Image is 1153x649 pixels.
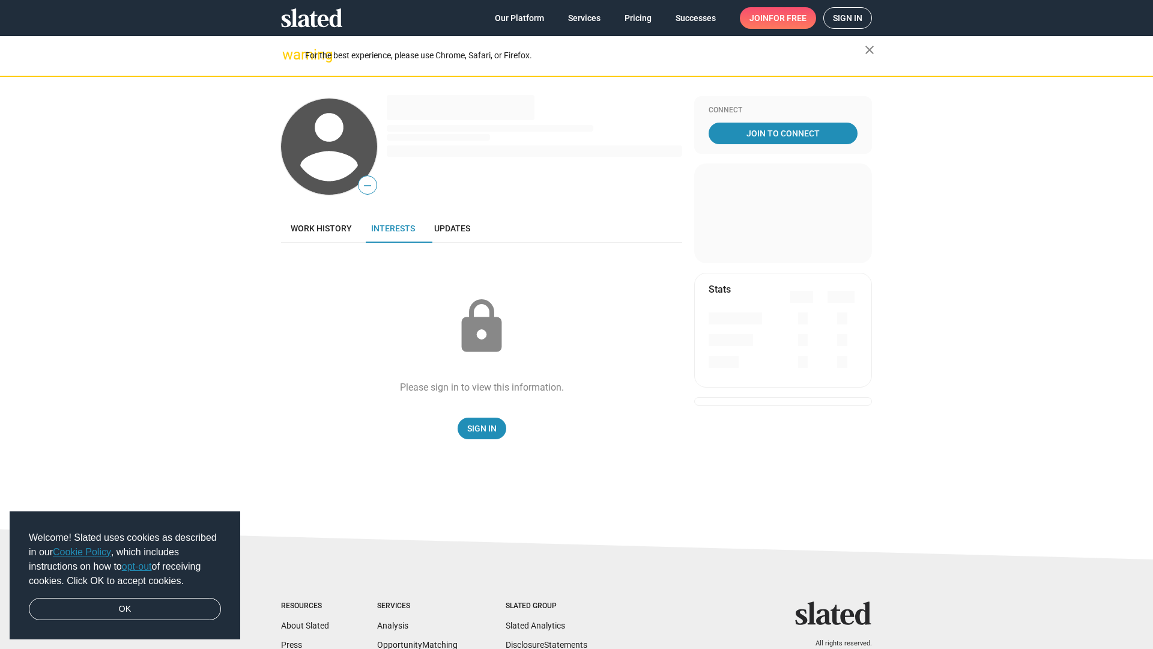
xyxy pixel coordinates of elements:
a: Sign In [458,418,506,439]
div: For the best experience, please use Chrome, Safari, or Firefox. [305,47,865,64]
a: Work history [281,214,362,243]
span: Sign in [833,8,862,28]
span: Work history [291,224,352,233]
a: Successes [666,7,725,29]
a: Analysis [377,621,408,630]
span: Join [749,7,806,29]
div: Services [377,602,458,611]
span: Successes [676,7,716,29]
a: Our Platform [485,7,554,29]
a: dismiss cookie message [29,598,221,621]
span: Sign In [467,418,497,439]
span: Welcome! Slated uses cookies as described in our , which includes instructions on how to of recei... [29,531,221,588]
a: Updates [425,214,480,243]
mat-icon: lock [452,297,512,357]
div: Connect [709,106,858,115]
span: — [359,178,377,193]
a: Services [558,7,610,29]
div: Resources [281,602,329,611]
div: Slated Group [506,602,587,611]
span: Services [568,7,601,29]
a: Interests [362,214,425,243]
span: Our Platform [495,7,544,29]
span: Join To Connect [711,123,855,144]
div: cookieconsent [10,511,240,640]
a: Cookie Policy [53,547,111,557]
mat-card-title: Stats [709,283,731,296]
span: Updates [434,224,470,233]
a: Sign in [823,7,872,29]
span: Pricing [625,7,652,29]
mat-icon: close [862,43,877,57]
span: for free [769,7,806,29]
a: About Slated [281,621,329,630]
a: Joinfor free [740,7,816,29]
mat-icon: warning [282,47,297,62]
a: Slated Analytics [506,621,565,630]
a: Join To Connect [709,123,858,144]
span: Interests [371,224,415,233]
a: Pricing [615,7,661,29]
div: Please sign in to view this information. [400,381,564,394]
a: opt-out [122,561,152,571]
